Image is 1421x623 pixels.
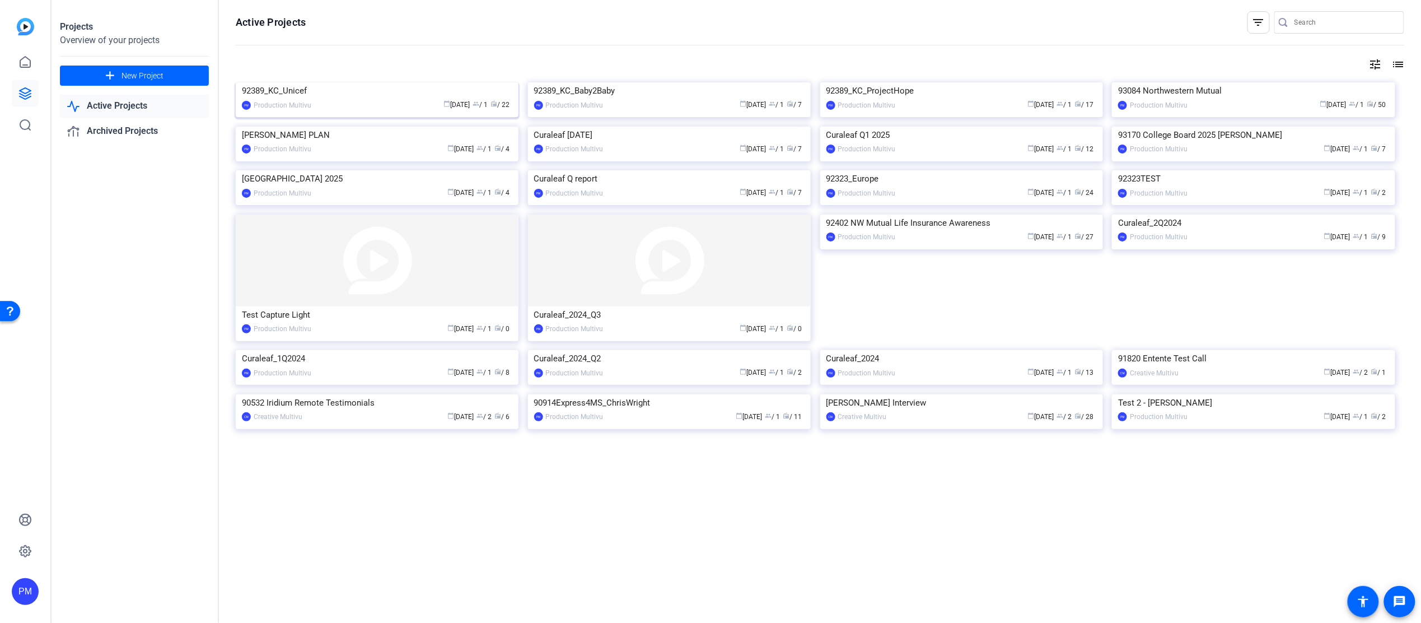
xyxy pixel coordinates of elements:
[242,170,512,187] div: [GEOGRAPHIC_DATA] 2025
[494,324,501,331] span: radio
[1324,368,1331,375] span: calendar_today
[826,145,835,154] div: PM
[1075,188,1082,195] span: radio
[787,188,793,195] span: radio
[1057,233,1072,241] span: / 1
[1057,413,1072,421] span: / 2
[476,324,483,331] span: group
[783,413,802,421] span: / 11
[447,369,474,376] span: [DATE]
[838,411,887,422] div: Creative Multivu
[534,369,543,378] div: PM
[1353,189,1368,197] span: / 1
[740,324,746,331] span: calendar_today
[1028,412,1035,419] span: calendar_today
[1057,412,1064,419] span: group
[769,368,775,375] span: group
[1118,127,1389,143] div: 93170 College Board 2025 [PERSON_NAME]
[476,145,483,151] span: group
[1028,413,1054,421] span: [DATE]
[740,188,746,195] span: calendar_today
[1028,368,1035,375] span: calendar_today
[1057,145,1072,153] span: / 1
[60,66,209,86] button: New Project
[740,145,766,153] span: [DATE]
[60,34,209,47] div: Overview of your projects
[787,324,793,331] span: radio
[1324,145,1331,151] span: calendar_today
[494,412,501,419] span: radio
[443,100,450,107] span: calendar_today
[534,306,805,323] div: Curaleaf_2024_Q3
[740,325,766,333] span: [DATE]
[1118,215,1389,231] div: Curaleaf_2Q2024
[534,324,543,333] div: PM
[476,188,483,195] span: group
[1118,145,1127,154] div: PM
[546,100,604,111] div: Production Multivu
[242,412,251,421] div: CM
[1075,413,1094,421] span: / 28
[534,412,543,421] div: PM
[1353,188,1360,195] span: group
[1130,100,1188,111] div: Production Multivu
[826,127,1097,143] div: Curaleaf Q1 2025
[1118,170,1389,187] div: 92323TEST
[242,145,251,154] div: PM
[1324,369,1350,376] span: [DATE]
[826,101,835,110] div: PM
[254,411,302,422] div: Creative Multivu
[534,170,805,187] div: Curaleaf Q report
[787,101,802,109] span: / 7
[534,189,543,198] div: PM
[242,101,251,110] div: PM
[769,145,775,151] span: group
[1371,233,1378,239] span: radio
[473,101,488,109] span: / 1
[769,100,775,107] span: group
[1075,412,1082,419] span: radio
[473,100,479,107] span: group
[769,369,784,376] span: / 1
[476,369,492,376] span: / 1
[826,189,835,198] div: PM
[736,412,742,419] span: calendar_today
[1353,413,1368,421] span: / 1
[787,325,802,333] span: / 0
[494,145,501,151] span: radio
[826,82,1097,99] div: 92389_KC_ProjectHope
[769,325,784,333] span: / 1
[1028,233,1035,239] span: calendar_today
[765,412,772,419] span: group
[546,411,604,422] div: Production Multivu
[826,369,835,378] div: PM
[534,394,805,411] div: 90914Express4MS_ChrisWright
[494,188,501,195] span: radio
[254,188,311,199] div: Production Multivu
[838,143,896,155] div: Production Multivu
[1057,368,1064,375] span: group
[236,16,306,29] h1: Active Projects
[769,145,784,153] span: / 1
[1130,368,1179,379] div: Creative Multivu
[1028,145,1035,151] span: calendar_today
[1075,233,1082,239] span: radio
[476,325,492,333] span: / 1
[1075,101,1094,109] span: / 17
[740,368,746,375] span: calendar_today
[769,101,784,109] span: / 1
[1075,189,1094,197] span: / 24
[1028,100,1035,107] span: calendar_today
[1118,350,1389,367] div: 91820 Entente Test Call
[121,70,163,82] span: New Project
[60,120,209,143] a: Archived Projects
[494,325,509,333] span: / 0
[1371,369,1386,376] span: / 1
[1367,101,1386,109] span: / 50
[546,143,604,155] div: Production Multivu
[60,20,209,34] div: Projects
[1371,188,1378,195] span: radio
[769,324,775,331] span: group
[1349,101,1364,109] span: / 1
[826,215,1097,231] div: 92402 NW Mutual Life Insurance Awareness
